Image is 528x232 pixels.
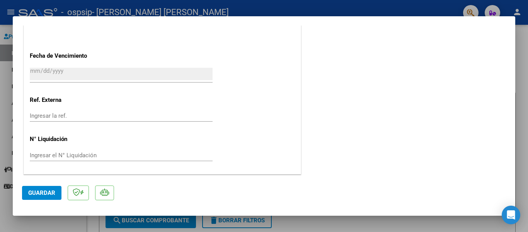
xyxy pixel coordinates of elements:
span: Guardar [28,189,55,196]
button: Guardar [22,186,61,200]
div: Open Intercom Messenger [502,206,520,224]
p: Ref. Externa [30,96,109,105]
p: Fecha de Vencimiento [30,52,109,60]
p: N° Liquidación [30,135,109,144]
